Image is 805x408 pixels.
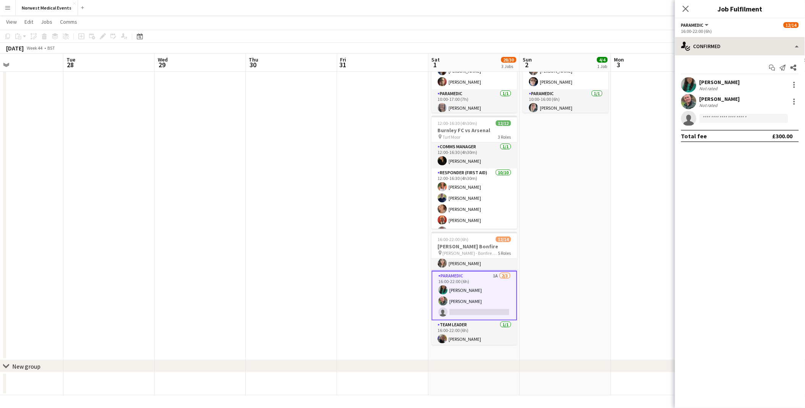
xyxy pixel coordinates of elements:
[432,168,517,294] app-card-role: Responder (First Aid)10/1012:00-16:30 (4h30m)[PERSON_NAME][PERSON_NAME][PERSON_NAME][PERSON_NAME]...
[21,17,36,27] a: Edit
[340,56,347,63] span: Fri
[675,37,805,55] div: Confirmed
[432,56,440,63] span: Sat
[501,57,517,63] span: 28/30
[700,96,740,102] div: [PERSON_NAME]
[248,60,259,69] span: 30
[25,45,44,51] span: Week 44
[432,89,517,115] app-card-role: Paramedic1/110:00-17:00 (7h)[PERSON_NAME]
[502,63,516,69] div: 3 Jobs
[498,250,511,256] span: 5 Roles
[3,17,20,27] a: View
[681,22,710,28] button: Paramedic
[6,18,17,25] span: View
[784,22,799,28] span: 12/14
[432,232,517,345] app-job-card: 16:00-22:00 (6h)12/14[PERSON_NAME] Bonfire [PERSON_NAME] - Bonfire & Fireworks5 Roles[PERSON_NAME...
[597,57,608,63] span: 4/4
[614,56,624,63] span: Mon
[41,18,52,25] span: Jobs
[496,120,511,126] span: 12/12
[157,60,168,69] span: 29
[65,60,75,69] span: 28
[6,44,24,52] div: [DATE]
[523,89,609,115] app-card-role: Paramedic1/110:00-16:00 (6h)[PERSON_NAME]
[158,56,168,63] span: Wed
[496,236,511,242] span: 12/14
[773,132,793,140] div: £300.00
[432,271,517,321] app-card-role: Paramedic1A2/316:00-22:00 (6h)[PERSON_NAME][PERSON_NAME]
[24,18,33,25] span: Edit
[432,127,517,134] h3: Burnley FC vs Arsenal
[432,116,517,229] app-job-card: 12:00-16:30 (4h30m)12/12Burnley FC vs Arsenal Turf Moor3 RolesComms Manager1/112:00-16:30 (4h30m)...
[47,45,55,51] div: BST
[498,134,511,140] span: 3 Roles
[443,134,461,140] span: Turf Moor
[66,56,75,63] span: Tue
[523,56,532,63] span: Sun
[681,28,799,34] div: 16:00-22:00 (6h)
[700,86,719,91] div: Not rated
[339,60,347,69] span: 31
[598,63,607,69] div: 1 Job
[60,18,77,25] span: Comms
[700,79,740,86] div: [PERSON_NAME]
[38,17,55,27] a: Jobs
[432,142,517,168] app-card-role: Comms Manager1/112:00-16:30 (4h30m)[PERSON_NAME]
[681,132,707,140] div: Total fee
[522,60,532,69] span: 2
[613,60,624,69] span: 3
[57,17,80,27] a: Comms
[432,321,517,346] app-card-role: Team Leader1/116:00-22:00 (6h)[PERSON_NAME]
[700,102,719,108] div: Not rated
[431,60,440,69] span: 1
[16,0,78,15] button: Norwest Medical Events
[249,56,259,63] span: Thu
[438,120,478,126] span: 12:00-16:30 (4h30m)
[443,250,498,256] span: [PERSON_NAME] - Bonfire & Fireworks
[438,236,469,242] span: 16:00-22:00 (6h)
[432,243,517,250] h3: [PERSON_NAME] Bonfire
[675,4,805,14] h3: Job Fulfilment
[12,363,40,370] div: New group
[681,22,704,28] span: Paramedic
